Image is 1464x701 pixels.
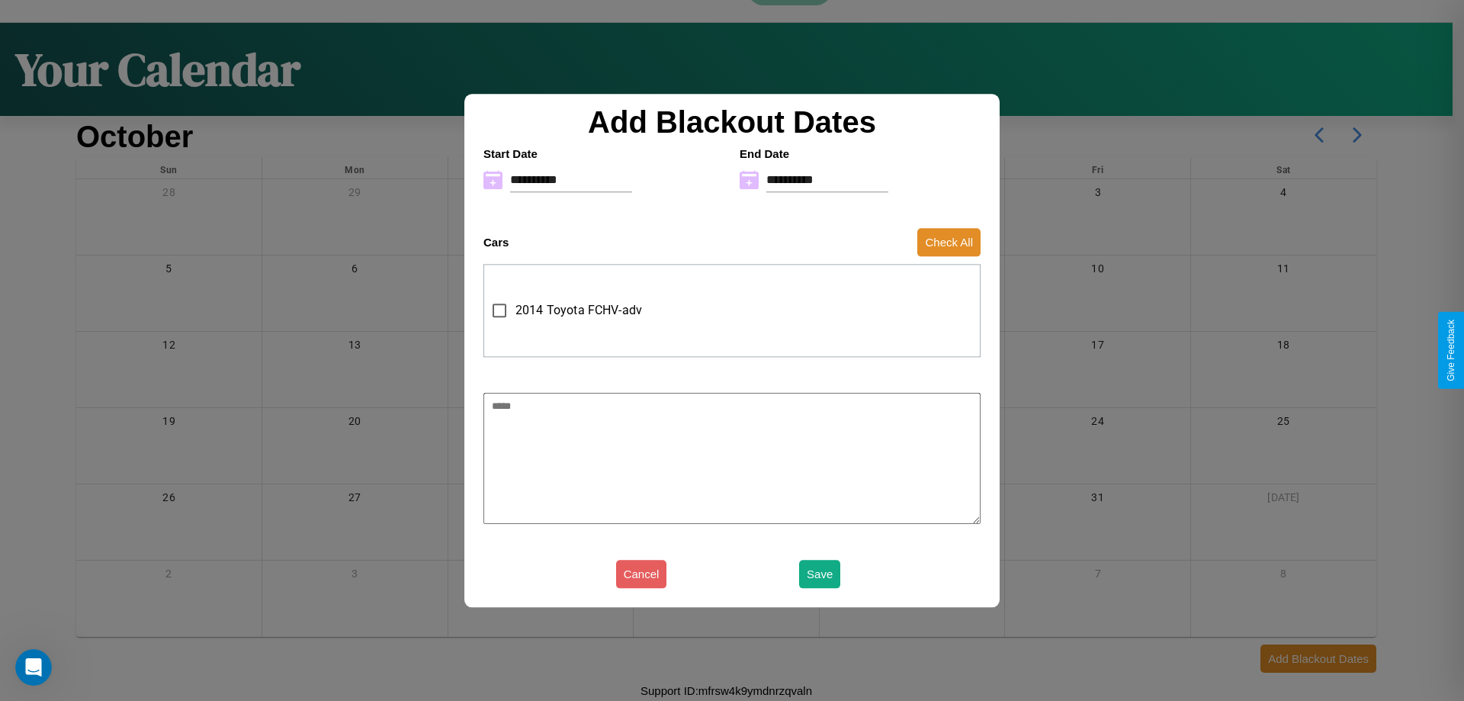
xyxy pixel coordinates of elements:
button: Check All [917,228,981,256]
button: Save [799,560,840,588]
div: Give Feedback [1446,320,1456,381]
h4: Start Date [483,147,724,160]
h4: End Date [740,147,981,160]
iframe: Intercom live chat [15,649,52,686]
button: Cancel [616,560,667,588]
h2: Add Blackout Dates [476,105,988,140]
span: 2014 Toyota FCHV-adv [515,301,642,320]
h4: Cars [483,236,509,249]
